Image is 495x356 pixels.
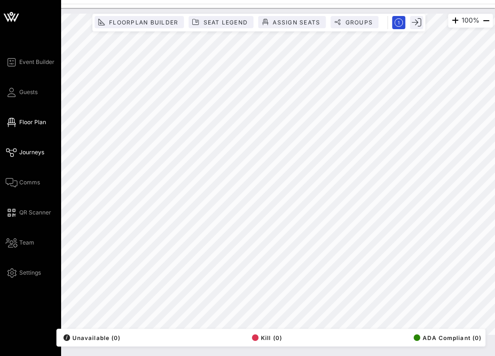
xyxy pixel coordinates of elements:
span: Comms [19,178,40,187]
span: QR Scanner [19,208,51,217]
span: ADA Compliant (0) [414,334,481,341]
span: Event Builder [19,58,55,66]
button: Groups [330,16,378,28]
button: Kill (0) [249,331,282,344]
button: Floorplan Builder [94,16,184,28]
button: Assign Seats [258,16,326,28]
a: Settings [6,267,41,278]
a: Team [6,237,34,248]
span: Kill (0) [252,334,282,341]
span: Seat Legend [203,19,248,26]
a: Comms [6,177,40,188]
a: Journeys [6,147,44,158]
button: Seat Legend [189,16,253,28]
a: Guests [6,87,38,98]
a: Floor Plan [6,117,46,128]
span: Team [19,238,34,247]
button: /Unavailable (0) [61,331,120,344]
span: Assign Seats [272,19,320,26]
span: Floor Plan [19,118,46,127]
span: Guests [19,88,38,96]
span: Journeys [19,148,44,157]
div: / [63,334,70,341]
button: ADA Compliant (0) [411,331,481,344]
span: Settings [19,269,41,277]
a: Event Builder [6,56,55,68]
span: Groups [345,19,373,26]
span: Floorplan Builder [109,19,178,26]
div: 100% [448,14,493,28]
span: Unavailable (0) [63,334,120,341]
a: QR Scanner [6,207,51,218]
